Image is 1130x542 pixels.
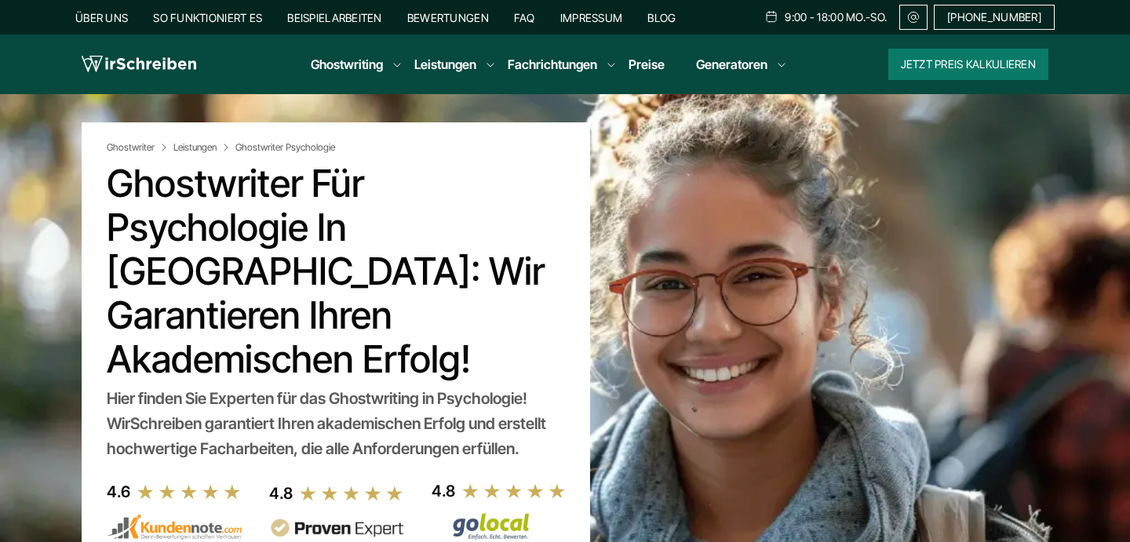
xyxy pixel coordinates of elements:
img: stars [137,483,242,500]
a: [PHONE_NUMBER] [934,5,1055,30]
a: Preise [629,56,665,72]
button: Jetzt Preis kalkulieren [888,49,1048,80]
img: kundennote [107,514,242,540]
a: So funktioniert es [153,11,262,24]
a: Blog [647,11,676,24]
a: Ghostwriting [311,55,383,74]
a: FAQ [514,11,535,24]
img: Wirschreiben Bewertungen [432,512,567,540]
div: 4.8 [269,481,293,506]
div: 4.8 [432,478,455,504]
div: Hier finden Sie Experten für das Ghostwriting in Psychologie! WirSchreiben garantiert Ihren akade... [107,386,565,461]
a: Bewertungen [407,11,489,24]
a: Leistungen [173,141,232,154]
a: Generatoren [696,55,767,74]
img: Email [906,11,920,24]
a: Ghostwriter [107,141,170,154]
h1: Ghostwriter für Psychologie in [GEOGRAPHIC_DATA]: Wir garantieren Ihren akademischen Erfolg! [107,162,565,381]
span: Ghostwriter Psychologie [235,141,335,154]
span: [PHONE_NUMBER] [947,11,1041,24]
a: Beispielarbeiten [287,11,381,24]
div: 4.6 [107,479,130,504]
a: Leistungen [414,55,476,74]
span: 9:00 - 18:00 Mo.-So. [785,11,887,24]
img: provenexpert reviews [269,518,404,538]
a: Impressum [560,11,623,24]
img: logo wirschreiben [82,53,196,76]
img: stars [461,482,567,500]
img: stars [299,485,404,502]
img: Schedule [764,10,778,23]
a: Fachrichtungen [508,55,597,74]
a: Über uns [75,11,128,24]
